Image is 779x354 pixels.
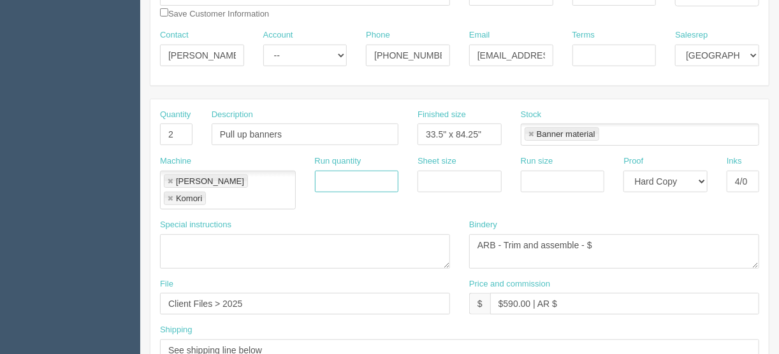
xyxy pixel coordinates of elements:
[572,29,595,41] label: Terms
[160,219,231,231] label: Special instructions
[176,177,244,185] div: [PERSON_NAME]
[469,293,490,315] div: $
[469,29,490,41] label: Email
[469,278,550,290] label: Price and commission
[160,155,191,167] label: Machine
[521,155,553,167] label: Run size
[418,155,456,167] label: Sheet size
[675,29,708,41] label: Salesrep
[160,278,173,290] label: File
[366,29,390,41] label: Phone
[212,109,253,121] label: Description
[315,155,361,167] label: Run quantity
[176,194,202,202] div: Komori
[623,155,643,167] label: Proof
[160,109,191,121] label: Quantity
[521,109,542,121] label: Stock
[418,109,466,121] label: Finished size
[469,219,497,231] label: Bindery
[727,155,742,167] label: Inks
[263,29,293,41] label: Account
[160,324,193,336] label: Shipping
[160,29,189,41] label: Contact
[537,130,595,138] div: Banner material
